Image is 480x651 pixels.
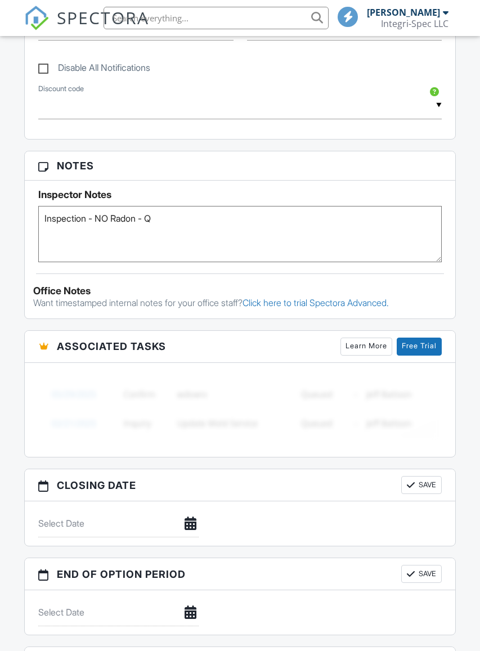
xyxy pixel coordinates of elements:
span: Associated Tasks [57,339,166,354]
input: Select Date [38,510,199,537]
p: Want timestamped internal notes for your office staff? [33,297,447,309]
span: Closing date [57,478,136,493]
a: Click here to trial Spectora Advanced. [243,297,389,308]
div: [PERSON_NAME] [367,7,440,18]
img: The Best Home Inspection Software - Spectora [24,6,49,30]
button: Save [401,565,442,583]
a: Free Trial [397,338,442,356]
h5: Inspector Notes [38,189,442,200]
div: Integri-Spec LLC [381,18,448,29]
button: Save [401,476,442,494]
textarea: Inspection - NO Radon - Q [38,206,442,262]
img: blurred-tasks-251b60f19c3f713f9215ee2a18cbf2105fc2d72fcd585247cf5e9ec0c957c1dd.png [38,371,442,446]
h3: Notes [25,151,456,181]
span: End of Option Period [57,567,186,582]
label: Discount code [38,84,84,94]
span: SPECTORA [57,6,149,29]
a: Learn More [340,338,392,356]
a: SPECTORA [24,15,149,39]
input: Search everything... [104,7,329,29]
div: Office Notes [33,285,447,297]
input: Select Date [38,599,199,626]
label: Disable All Notifications [38,62,150,77]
